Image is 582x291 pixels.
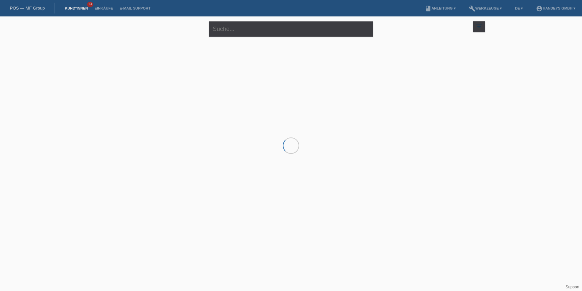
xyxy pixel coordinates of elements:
a: bookAnleitung ▾ [422,6,459,10]
i: book [425,5,431,12]
a: Einkäufe [91,6,116,10]
a: POS — MF Group [10,6,45,11]
span: 13 [87,2,93,7]
a: E-Mail Support [116,6,154,10]
i: account_circle [536,5,543,12]
a: account_circleHandeys GmbH ▾ [533,6,579,10]
i: filter_list [475,23,483,30]
a: Support [566,285,579,289]
i: build [469,5,475,12]
a: DE ▾ [512,6,526,10]
a: Kund*innen [61,6,91,10]
input: Suche... [209,21,373,37]
a: buildWerkzeuge ▾ [466,6,505,10]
